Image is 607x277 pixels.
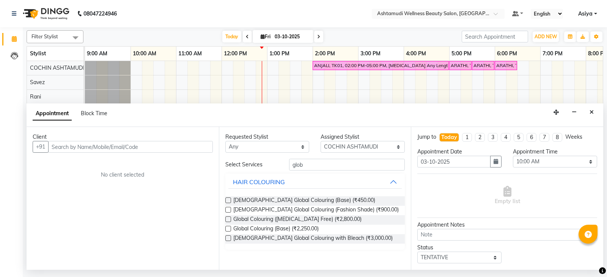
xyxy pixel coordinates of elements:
[225,133,310,141] div: Requested Stylist
[176,48,204,59] a: 11:00 AM
[417,148,502,156] div: Appointment Date
[30,50,46,57] span: Stylist
[233,206,399,215] span: [DEMOGRAPHIC_DATA] Global Colouring (Fashion Shade) (₹900.00)
[220,161,283,169] div: Select Services
[565,133,582,141] div: Weeks
[259,34,272,39] span: Fri
[417,156,491,167] input: yyyy-mm-dd
[233,177,285,186] div: HAIR COLOURING
[30,64,84,71] span: COCHIN ASHTAMUDI
[233,225,319,234] span: Global Colouring (Base) (₹2,250.00)
[313,62,448,69] div: ANJALI, TK01, 02:00 PM-05:00 PM, [MEDICAL_DATA] Any Length Offer
[441,133,457,141] div: Today
[417,133,436,141] div: Jump to
[131,48,158,59] a: 10:00 AM
[495,48,519,59] a: 6:00 PM
[33,133,213,141] div: Client
[513,148,597,156] div: Appointment Time
[586,106,597,118] button: Close
[450,48,473,59] a: 5:00 PM
[30,79,45,86] span: Savez
[495,186,520,205] span: Empty list
[527,133,536,142] li: 6
[321,133,405,141] div: Assigned Stylist
[19,3,71,24] img: logo
[495,62,516,69] div: ARATHI, TK02, 06:00 PM-06:30 PM, Full Leg Waxing
[267,48,291,59] a: 1:00 PM
[473,62,494,69] div: ARATHI, TK02, 05:30 PM-06:00 PM, Full Arm Waxing
[31,33,58,39] span: Filter Stylist
[272,31,310,42] input: 2025-10-03
[541,48,565,59] a: 7:00 PM
[289,159,405,171] input: Search by service name
[462,133,472,142] li: 1
[81,110,107,117] span: Block Time
[533,31,559,42] button: ADD NEW
[233,234,393,244] span: [DEMOGRAPHIC_DATA] Global Colouring with Bleach (₹3,000.00)
[501,133,511,142] li: 4
[539,133,549,142] li: 7
[228,175,402,189] button: HAIR COLOURING
[417,244,502,252] div: Status
[83,3,117,24] b: 08047224946
[462,31,528,42] input: Search Appointment
[404,48,428,59] a: 4:00 PM
[552,133,562,142] li: 8
[233,196,375,206] span: [DEMOGRAPHIC_DATA] Global Colouring (Base) (₹450.00)
[222,31,241,42] span: Today
[33,107,72,121] span: Appointment
[575,247,599,269] iframe: chat widget
[48,141,213,153] input: Search by Name/Mobile/Email/Code
[51,171,195,179] div: No client selected
[233,215,362,225] span: Global Colouring ([MEDICAL_DATA] Free) (₹2,800.00)
[535,34,557,39] span: ADD NEW
[475,133,485,142] li: 2
[30,93,41,100] span: Rani
[450,62,471,69] div: ARATHI, TK02, 05:00 PM-05:30 PM, [GEOGRAPHIC_DATA] Waxing
[514,133,524,142] li: 5
[33,141,49,153] button: +91
[85,48,109,59] a: 9:00 AM
[578,10,593,18] span: Asiya
[488,133,498,142] li: 3
[222,48,249,59] a: 12:00 PM
[417,221,597,229] div: Appointment Notes
[313,48,337,59] a: 2:00 PM
[359,48,382,59] a: 3:00 PM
